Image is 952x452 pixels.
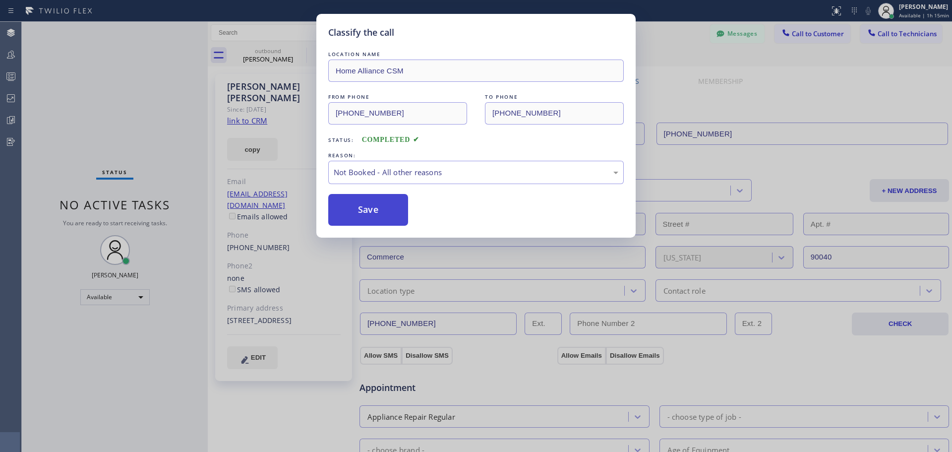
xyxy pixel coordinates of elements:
span: COMPLETED [362,136,419,143]
div: TO PHONE [485,92,624,102]
button: Save [328,194,408,226]
h5: Classify the call [328,26,394,39]
div: Not Booked - All other reasons [334,167,618,178]
input: From phone [328,102,467,125]
span: Status: [328,136,354,143]
div: REASON: [328,150,624,161]
input: To phone [485,102,624,125]
div: LOCATION NAME [328,49,624,60]
div: FROM PHONE [328,92,467,102]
